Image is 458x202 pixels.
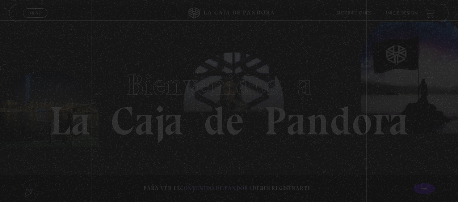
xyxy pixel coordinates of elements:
[180,185,252,192] span: contenido de Pandora
[126,68,332,102] span: Bienvenidos a
[143,184,311,193] p: Para ver el debes registrarte
[49,61,409,141] h1: La Caja de Pandora
[425,8,435,18] a: View your shopping cart
[29,11,41,15] span: Menu
[337,11,372,16] a: Suscripciones
[386,11,418,16] a: Inicie sesión
[27,17,44,22] span: Cerrar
